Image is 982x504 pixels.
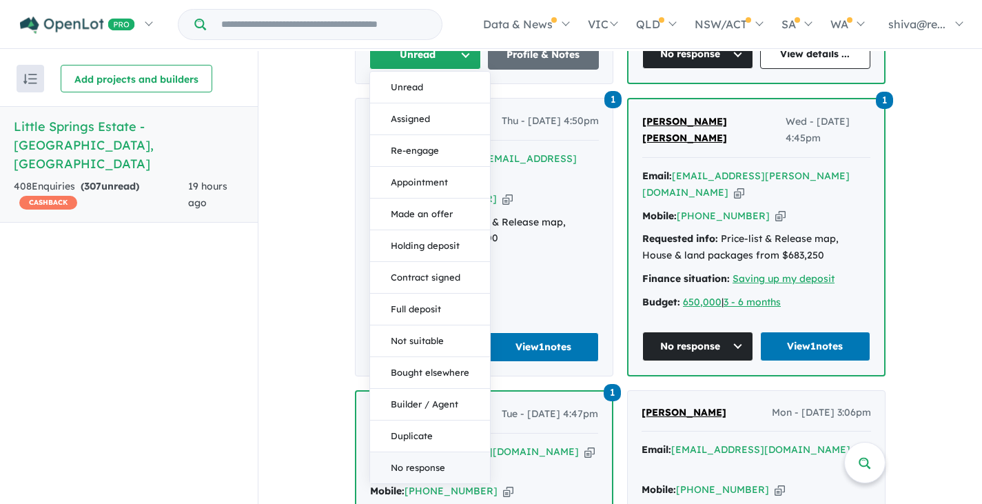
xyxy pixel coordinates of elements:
span: CASHBACK [19,196,77,210]
button: No response [642,39,753,69]
strong: ( unread) [81,180,139,192]
div: | [642,294,870,311]
button: Copy [502,192,513,206]
button: Builder / Agent [370,389,490,421]
span: shiva@re... [888,17,945,31]
a: [PERSON_NAME] [PERSON_NAME] [642,114,786,147]
span: Mon - [DATE] 3:06pm [772,405,871,421]
a: 3 - 6 months [724,296,781,308]
h5: Little Springs Estate - [GEOGRAPHIC_DATA] , [GEOGRAPHIC_DATA] [14,117,244,173]
a: [PHONE_NUMBER] [676,483,769,496]
span: 1 [604,384,621,401]
button: Copy [775,483,785,497]
button: Copy [775,209,786,223]
span: [PERSON_NAME] [642,406,726,419]
strong: Email: [642,443,671,456]
div: 408 Enquir ies [14,179,188,212]
a: [PERSON_NAME] [642,405,726,421]
a: View1notes [760,332,871,361]
a: View1notes [488,332,600,362]
span: Tue - [DATE] 4:47pm [502,406,598,423]
button: Unread [369,40,481,70]
strong: Mobile: [642,483,676,496]
span: Thu - [DATE] 4:50pm [502,113,599,130]
button: Duplicate [370,421,490,452]
button: Not suitable [370,325,490,357]
strong: Mobile: [370,485,405,497]
strong: Finance situation: [642,272,730,285]
input: Try estate name, suburb, builder or developer [209,10,439,39]
a: 650,000 [683,296,722,308]
button: Full deposit [370,294,490,325]
button: Assigned [370,103,490,135]
button: No response [642,332,753,361]
a: [PHONE_NUMBER] [677,210,770,222]
button: Add projects and builders [61,65,212,92]
button: Holding deposit [370,230,490,262]
span: 1 [604,91,622,108]
div: Price-list & Release map, House & land packages from $683,250 [642,231,870,264]
button: Copy [503,484,513,498]
a: Saving up my deposit [733,272,835,285]
a: View details ... [760,39,871,69]
button: Appointment [370,167,490,199]
button: Copy [734,185,744,200]
a: 1 [604,90,622,108]
span: Wed - [DATE] 4:45pm [786,114,870,147]
button: Bought elsewhere [370,357,490,389]
button: Copy [584,445,595,459]
a: 1 [604,383,621,401]
strong: Requested info: [642,232,718,245]
strong: Email: [642,170,672,182]
button: Re-engage [370,135,490,167]
span: [PERSON_NAME] [PERSON_NAME] [642,115,727,144]
span: 1 [876,92,893,109]
strong: Mobile: [642,210,677,222]
img: sort.svg [23,74,37,84]
span: 19 hours ago [188,180,227,209]
button: Unread [370,72,490,103]
a: [EMAIL_ADDRESS][DOMAIN_NAME] [671,443,850,456]
strong: Budget: [642,296,680,308]
div: Unread [369,71,491,484]
img: Openlot PRO Logo White [20,17,135,34]
button: No response [370,452,490,483]
a: Profile & Notes [488,40,600,70]
a: [PHONE_NUMBER] [405,485,498,497]
a: [EMAIL_ADDRESS][PERSON_NAME][DOMAIN_NAME] [642,170,850,199]
span: 307 [84,180,101,192]
a: 1 [876,90,893,109]
button: Made an offer [370,199,490,230]
button: Contract signed [370,262,490,294]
